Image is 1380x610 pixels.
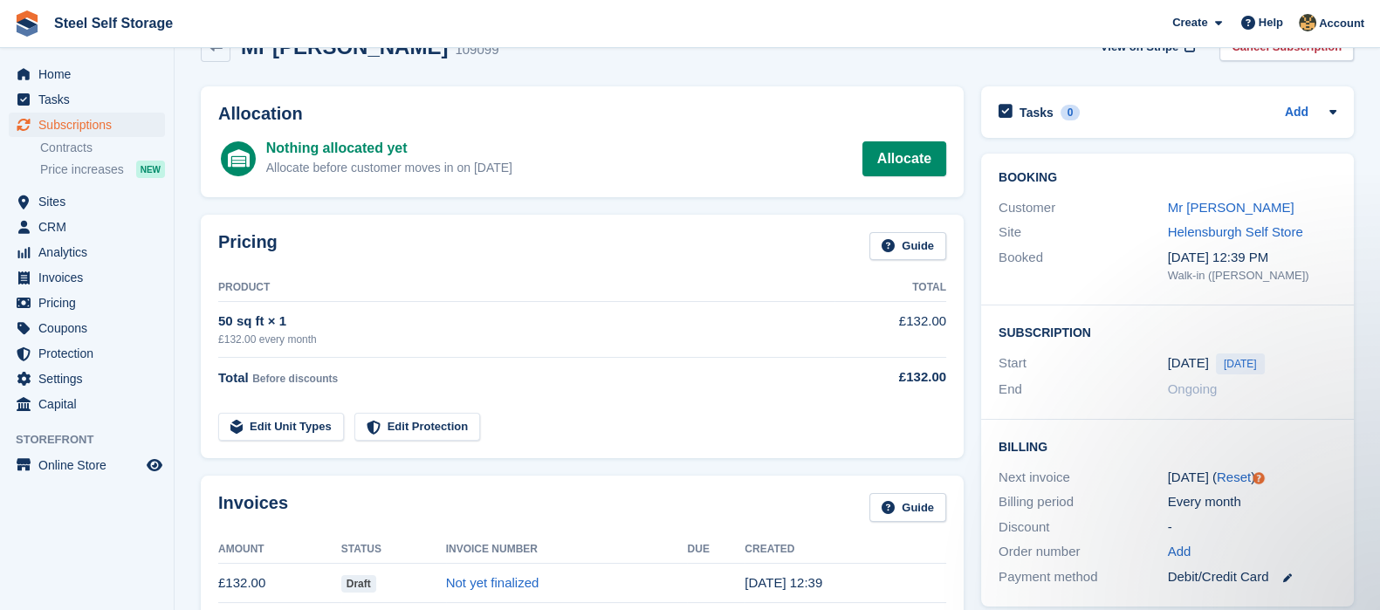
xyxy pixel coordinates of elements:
span: Analytics [38,240,143,264]
div: 50 sq ft × 1 [218,312,834,332]
img: James Steel [1299,14,1316,31]
div: Billing period [999,492,1168,512]
div: Next invoice [999,468,1168,488]
th: Amount [218,536,341,564]
span: Price increases [40,161,124,178]
span: Subscriptions [38,113,143,137]
h2: Subscription [999,323,1336,340]
div: Tooltip anchor [1251,470,1267,486]
div: Discount [999,517,1168,538]
a: Reset [1217,469,1251,484]
a: Steel Self Storage [47,9,180,38]
th: Created [745,536,946,564]
h2: Booking [999,171,1336,185]
th: Product [218,274,834,302]
a: Mr [PERSON_NAME] [1168,200,1294,215]
a: Allocate [862,141,946,176]
span: Home [38,62,143,86]
h2: Pricing [218,232,278,261]
span: CRM [38,215,143,239]
div: Nothing allocated yet [266,138,512,159]
span: Draft [341,575,376,593]
a: menu [9,341,165,366]
div: NEW [136,161,165,178]
th: Due [687,536,745,564]
th: Status [341,536,446,564]
span: Invoices [38,265,143,290]
div: 0 [1061,105,1081,120]
h2: Invoices [218,493,288,522]
a: Guide [869,493,946,522]
time: 2025-09-19 11:39:01 UTC [745,575,822,590]
a: menu [9,62,165,86]
a: menu [9,113,165,137]
span: Before discounts [252,373,338,385]
a: menu [9,291,165,315]
td: £132.00 [218,564,341,603]
span: Settings [38,367,143,391]
div: £132.00 every month [218,332,834,347]
a: Helensburgh Self Store [1168,224,1303,239]
a: Price increases NEW [40,160,165,179]
div: Payment method [999,567,1168,587]
h2: Allocation [218,104,946,124]
div: Start [999,353,1168,374]
div: Walk-in ([PERSON_NAME]) [1168,267,1337,284]
a: Preview store [144,455,165,476]
a: menu [9,367,165,391]
a: Add [1168,542,1191,562]
div: - [1168,517,1337,538]
span: Capital [38,392,143,416]
div: Booked [999,248,1168,284]
a: Edit Unit Types [218,413,344,442]
time: 2025-09-19 00:00:00 UTC [1168,353,1209,374]
th: Invoice Number [446,536,688,564]
span: Coupons [38,316,143,340]
div: Debit/Credit Card [1168,567,1337,587]
span: Ongoing [1168,381,1218,396]
div: 109099 [455,40,498,60]
a: menu [9,189,165,214]
div: £132.00 [834,367,946,387]
a: menu [9,215,165,239]
h2: Tasks [1020,105,1054,120]
div: Site [999,223,1168,243]
div: Allocate before customer moves in on [DATE] [266,159,512,177]
span: Account [1319,15,1364,32]
div: Every month [1168,492,1337,512]
td: £132.00 [834,302,946,357]
a: menu [9,240,165,264]
a: Edit Protection [354,413,480,442]
th: Total [834,274,946,302]
span: Online Store [38,453,143,477]
a: menu [9,316,165,340]
span: Storefront [16,431,174,449]
div: [DATE] 12:39 PM [1168,248,1337,268]
span: Pricing [38,291,143,315]
span: [DATE] [1216,353,1265,374]
div: Customer [999,198,1168,218]
a: Contracts [40,140,165,156]
div: [DATE] ( ) [1168,468,1337,488]
span: Create [1172,14,1207,31]
a: Not yet finalized [446,575,539,590]
a: menu [9,453,165,477]
a: menu [9,87,165,112]
span: Total [218,370,249,385]
div: End [999,380,1168,400]
span: Help [1259,14,1283,31]
a: menu [9,265,165,290]
span: Sites [38,189,143,214]
a: menu [9,392,165,416]
span: Protection [38,341,143,366]
a: Add [1285,103,1308,123]
h2: Billing [999,437,1336,455]
span: Tasks [38,87,143,112]
div: Order number [999,542,1168,562]
a: Guide [869,232,946,261]
img: stora-icon-8386f47178a22dfd0bd8f6a31ec36ba5ce8667c1dd55bd0f319d3a0aa187defe.svg [14,10,40,37]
